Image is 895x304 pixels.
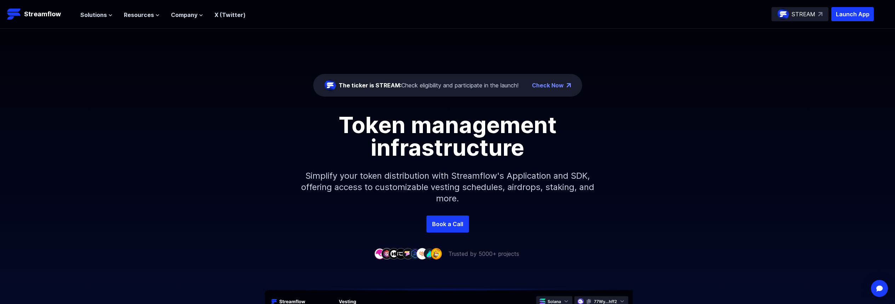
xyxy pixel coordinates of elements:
img: company-9 [431,248,442,259]
h1: Token management infrastructure [288,114,607,159]
a: X (Twitter) [214,11,246,18]
a: Check Now [532,81,564,90]
img: company-2 [381,248,392,259]
p: Simplify your token distribution with Streamflow's Application and SDK, offering access to custom... [296,159,600,216]
img: streamflow-logo-circle.png [778,8,789,20]
span: Solutions [80,11,107,19]
button: Resources [124,11,160,19]
img: company-5 [402,248,414,259]
img: company-6 [409,248,421,259]
img: company-7 [417,248,428,259]
p: Trusted by 5000+ projects [448,249,519,258]
button: Company [171,11,203,19]
img: top-right-arrow.png [567,83,571,87]
a: STREAM [771,7,828,21]
a: Book a Call [426,216,469,233]
div: Check eligibility and participate in the launch! [339,81,518,90]
button: Launch App [831,7,874,21]
img: company-4 [395,248,407,259]
img: Streamflow Logo [7,7,21,21]
img: company-3 [388,248,400,259]
p: STREAM [792,10,815,18]
img: company-1 [374,248,385,259]
img: streamflow-logo-circle.png [325,80,336,91]
a: Streamflow [7,7,73,21]
img: company-8 [424,248,435,259]
p: Streamflow [24,9,61,19]
span: Resources [124,11,154,19]
span: The ticker is STREAM: [339,82,401,89]
button: Solutions [80,11,113,19]
img: top-right-arrow.svg [818,12,822,16]
div: Open Intercom Messenger [871,280,888,297]
span: Company [171,11,197,19]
